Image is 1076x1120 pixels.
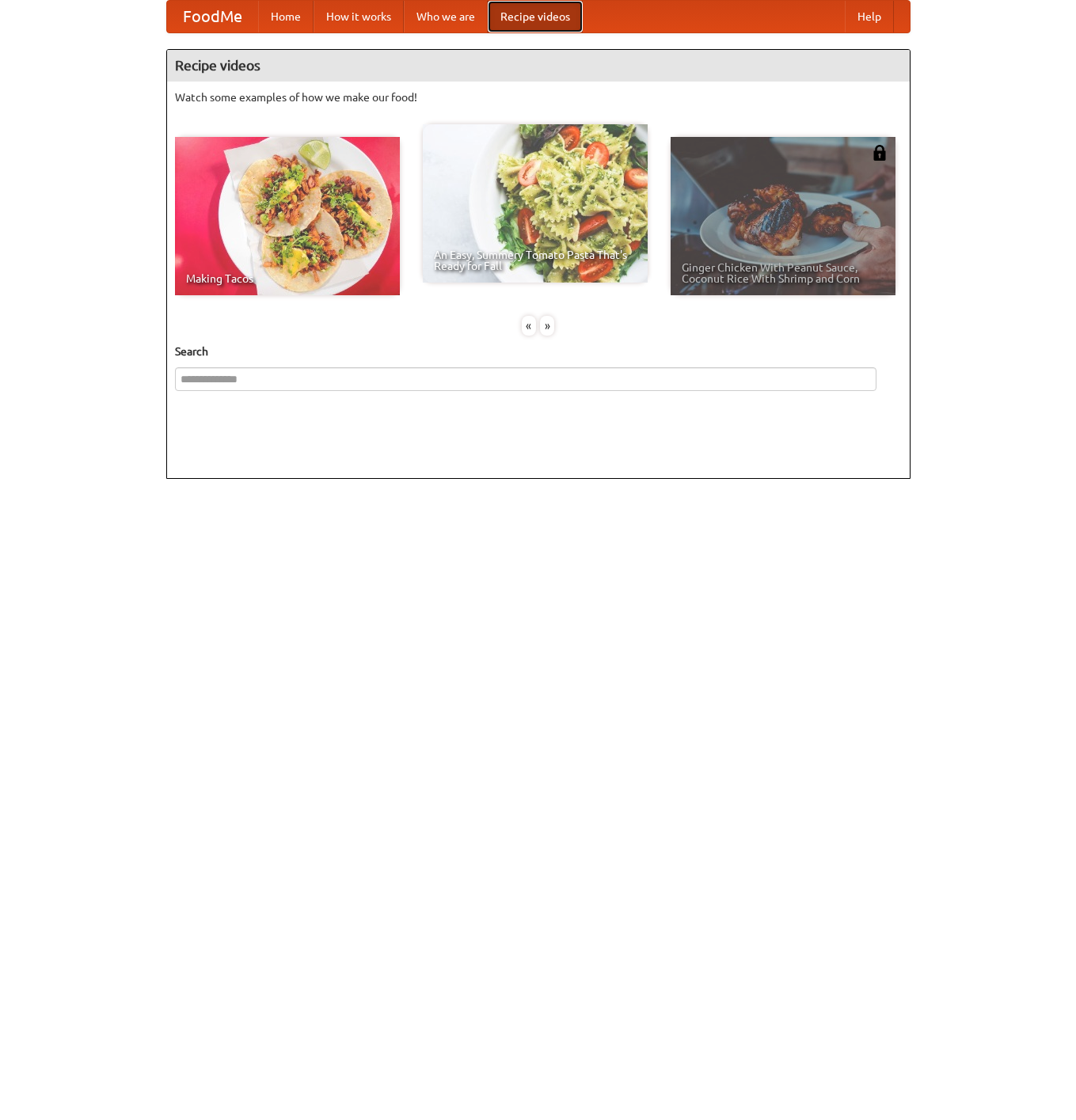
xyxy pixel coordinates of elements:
a: Home [258,1,314,32]
a: FoodMe [167,1,258,32]
a: How it works [314,1,404,32]
h4: Recipe videos [167,50,910,82]
a: An Easy, Summery Tomato Pasta That's Ready for Fall [423,124,648,283]
a: Recipe videos [488,1,583,32]
a: Help [845,1,894,32]
div: » [540,316,554,336]
p: Watch some examples of how we make our food! [175,89,902,105]
div: « [522,316,536,336]
a: Who we are [404,1,488,32]
span: Making Tacos [186,273,389,284]
a: Making Tacos [175,137,400,295]
img: 483408.png [872,145,888,161]
h5: Search [175,344,902,359]
span: An Easy, Summery Tomato Pasta That's Ready for Fall [434,249,637,271]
